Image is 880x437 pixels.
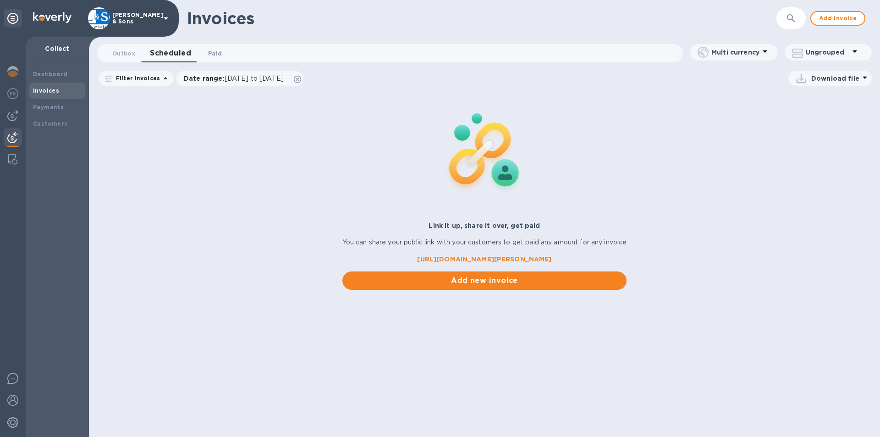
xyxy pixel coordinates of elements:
[819,13,857,24] span: Add invoice
[33,87,59,94] b: Invoices
[150,47,191,60] span: Scheduled
[806,48,849,57] p: Ungrouped
[208,49,222,58] span: Paid
[33,120,68,127] b: Customers
[33,71,68,77] b: Dashboard
[225,75,284,82] span: [DATE] to [DATE]
[811,74,859,83] p: Download file
[184,74,288,83] p: Date range :
[112,74,160,82] p: Filter Invoices
[4,9,22,28] div: Unpin categories
[342,254,627,264] a: [URL][DOMAIN_NAME][PERSON_NAME]
[112,12,158,25] p: [PERSON_NAME] & Sons
[342,221,627,230] p: Link it up, share it over, get paid
[711,48,759,57] p: Multi currency
[33,12,71,23] img: Logo
[417,255,551,263] b: [URL][DOMAIN_NAME][PERSON_NAME]
[187,9,254,28] h1: Invoices
[342,271,627,290] button: Add new invoice
[810,11,865,26] button: Add invoice
[350,275,620,286] span: Add new invoice
[33,104,64,111] b: Payments
[342,238,627,247] p: You can share your public link with your customers to get paid any amount for any invoice
[7,88,18,99] img: Foreign exchange
[176,71,303,86] div: Date range:[DATE] to [DATE]
[112,49,135,58] span: Outbox
[33,44,82,53] p: Collect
